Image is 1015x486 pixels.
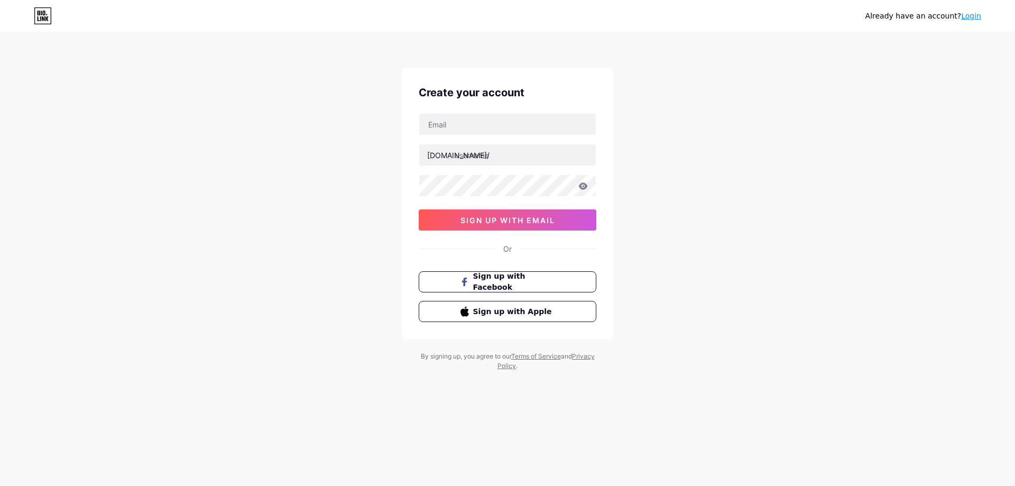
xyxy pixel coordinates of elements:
button: Sign up with Facebook [419,271,596,292]
a: Terms of Service [511,352,561,360]
span: Sign up with Apple [473,306,555,317]
div: Or [503,243,512,254]
div: By signing up, you agree to our and . [418,352,597,371]
div: Already have an account? [865,11,981,22]
div: Create your account [419,85,596,100]
a: Login [961,12,981,20]
span: Sign up with Facebook [473,271,555,293]
button: Sign up with Apple [419,301,596,322]
input: username [419,144,596,166]
button: sign up with email [419,209,596,231]
input: Email [419,114,596,135]
div: [DOMAIN_NAME]/ [427,150,490,161]
span: sign up with email [460,216,555,225]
